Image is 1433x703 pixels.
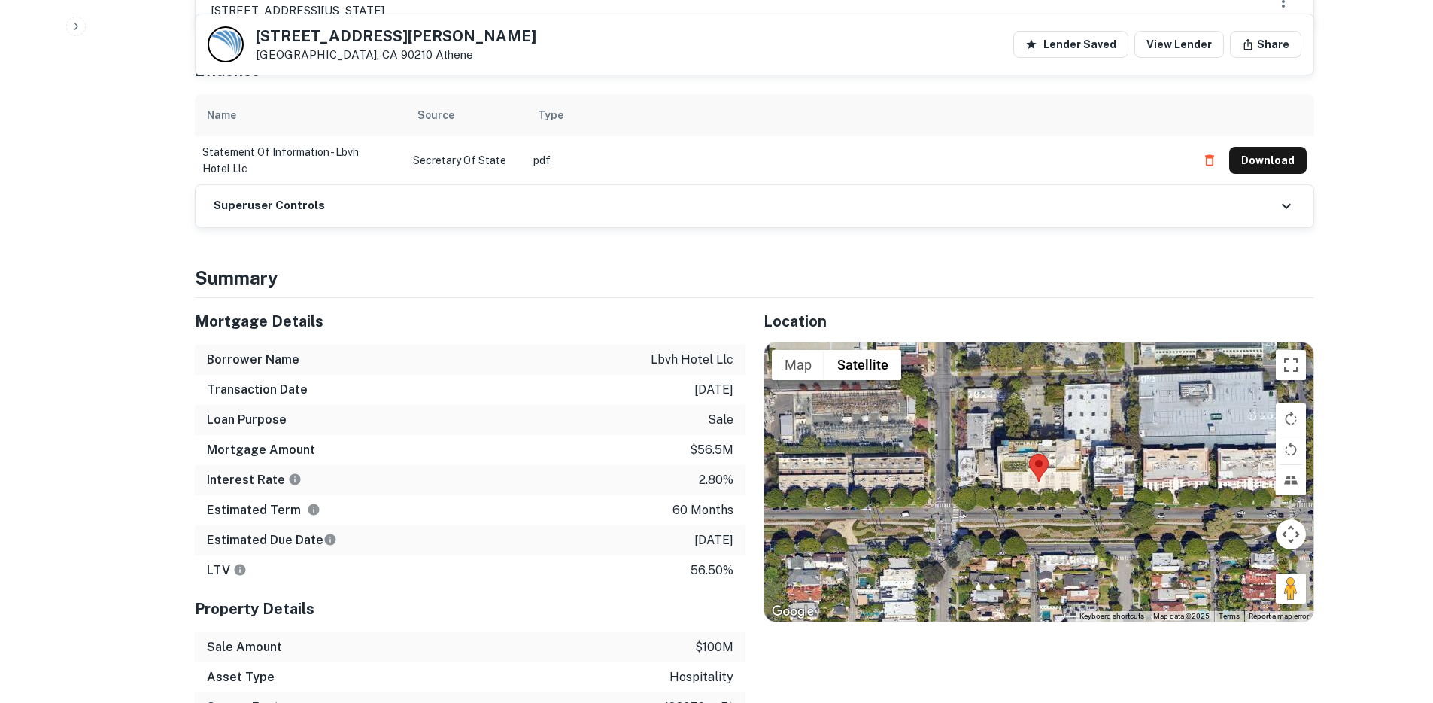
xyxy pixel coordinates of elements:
[207,531,337,549] h6: Estimated Due Date
[768,602,818,622] img: Google
[538,106,563,124] div: Type
[669,668,733,686] p: hospitality
[526,94,1189,136] th: Type
[233,563,247,577] svg: LTVs displayed on the website are for informational purposes only and may be reported incorrectly...
[207,441,315,459] h6: Mortgage Amount
[1219,612,1240,620] a: Terms (opens in new tab)
[1276,465,1306,495] button: Tilt map
[195,598,745,620] h5: Property Details
[1013,31,1128,58] button: Lender Saved
[307,503,320,516] svg: Term is based on a standard schedule for this type of loan.
[195,310,745,333] h5: Mortgage Details
[694,381,733,399] p: [DATE]
[1249,612,1309,620] a: Report a map error
[207,638,282,656] h6: Sale Amount
[207,351,299,369] h6: Borrower Name
[195,94,1314,184] div: scrollable content
[1276,574,1306,604] button: Drag Pegman onto the map to open Street View
[824,350,901,380] button: Show satellite imagery
[764,310,1314,333] h5: Location
[1230,31,1301,58] button: Share
[207,381,308,399] h6: Transaction Date
[526,136,1189,184] td: pdf
[405,94,526,136] th: Source
[772,350,824,380] button: Show street map
[207,411,287,429] h6: Loan Purpose
[1229,147,1307,174] button: Download
[207,561,247,580] h6: LTV
[1276,403,1306,434] button: Rotate map clockwise
[695,638,733,656] p: $100m
[690,441,733,459] p: $56.5m
[256,48,536,62] p: [GEOGRAPHIC_DATA], CA 90210
[207,501,320,519] h6: Estimated Term
[288,473,302,486] svg: The interest rates displayed on the website are for informational purposes only and may be report...
[694,531,733,549] p: [DATE]
[1196,148,1223,172] button: Delete file
[214,197,325,215] h6: Superuser Controls
[699,471,733,489] p: 2.80%
[211,2,384,20] p: [STREET_ADDRESS][US_STATE]
[195,136,405,184] td: statement of information - lbvh hotel llc
[691,561,733,580] p: 56.50%
[1276,519,1306,549] button: Map camera controls
[1134,31,1224,58] a: View Lender
[708,411,733,429] p: sale
[405,136,526,184] td: Secretary of State
[207,471,302,489] h6: Interest Rate
[436,48,473,61] a: Athene
[207,106,236,124] div: Name
[1276,434,1306,464] button: Rotate map counterclockwise
[768,602,818,622] a: Open this area in Google Maps (opens a new window)
[323,533,337,546] svg: Estimate is based on a standard schedule for this type of loan.
[417,106,454,124] div: Source
[651,351,733,369] p: lbvh hotel llc
[1358,583,1433,655] iframe: Chat Widget
[195,264,1314,291] h4: Summary
[207,668,275,686] h6: Asset Type
[1276,350,1306,380] button: Toggle fullscreen view
[256,29,536,44] h5: [STREET_ADDRESS][PERSON_NAME]
[1153,612,1210,620] span: Map data ©2025
[195,94,405,136] th: Name
[672,501,733,519] p: 60 months
[1079,611,1144,622] button: Keyboard shortcuts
